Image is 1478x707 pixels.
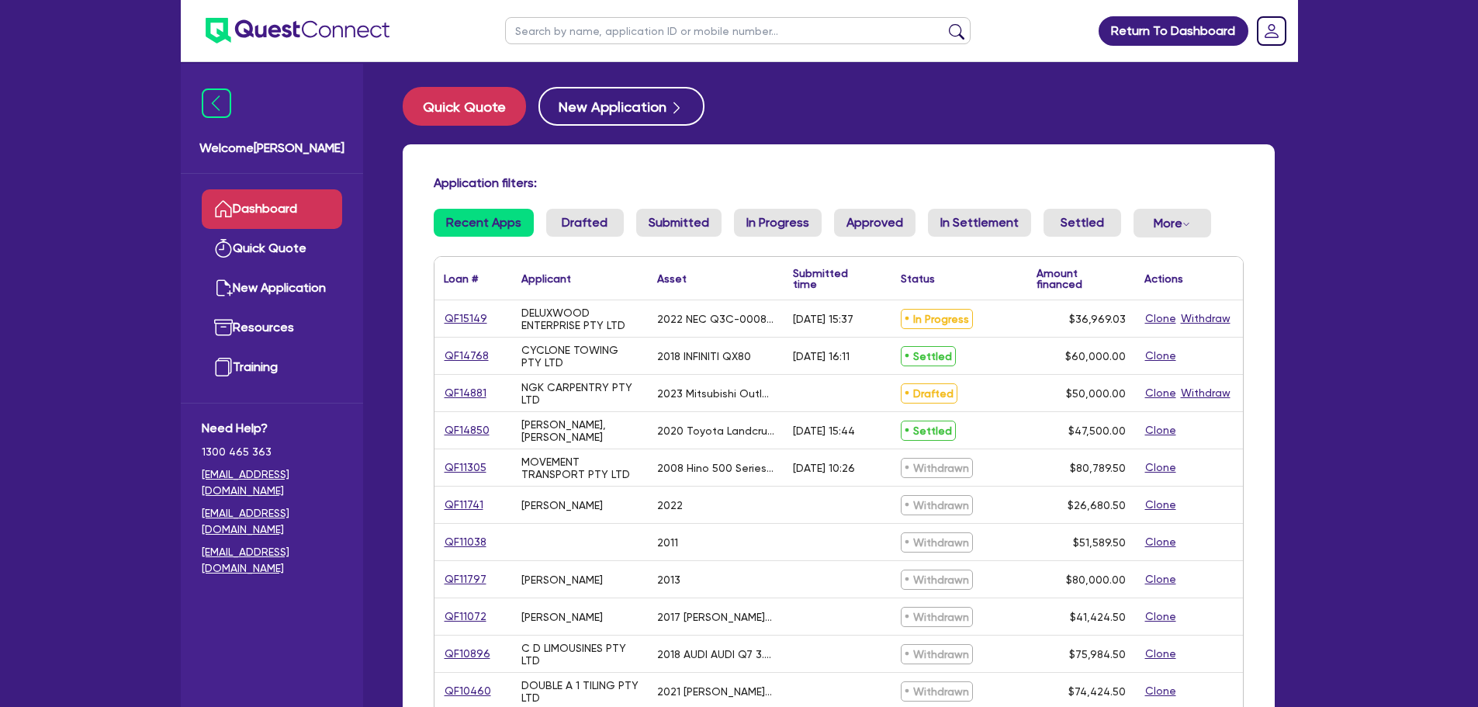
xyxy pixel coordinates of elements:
a: Submitted [636,209,722,237]
a: Dashboard [202,189,342,229]
span: $80,000.00 [1066,574,1126,586]
a: QF15149 [444,310,488,328]
div: [DATE] 15:37 [793,313,853,325]
span: $47,500.00 [1068,425,1126,437]
span: $60,000.00 [1065,350,1126,362]
a: Quick Quote [403,87,538,126]
a: Drafted [546,209,624,237]
a: In Settlement [928,209,1031,237]
span: 1300 465 363 [202,444,342,460]
button: Clone [1144,310,1177,328]
a: Recent Apps [434,209,534,237]
button: Clone [1144,384,1177,402]
a: QF11741 [444,496,484,514]
span: $26,680.50 [1068,499,1126,511]
a: [EMAIL_ADDRESS][DOMAIN_NAME] [202,544,342,577]
div: CYCLONE TOWING PTY LTD [521,344,639,369]
span: $75,984.50 [1069,648,1126,660]
div: 2011 [657,536,678,549]
span: Withdrawn [901,570,973,590]
div: 2023 Mitsubishi Outlander GXL [657,387,774,400]
a: Dropdown toggle [1251,11,1292,51]
div: 2022 [657,499,683,511]
div: Submitted time [793,268,868,289]
div: C D LIMOUSINES PTY LTD [521,642,639,667]
a: Resources [202,308,342,348]
span: Withdrawn [901,458,973,478]
button: Clone [1144,645,1177,663]
a: Approved [834,209,916,237]
div: Applicant [521,273,571,284]
button: Quick Quote [403,87,526,126]
a: QF14850 [444,421,490,439]
button: New Application [538,87,704,126]
div: 2013 [657,574,680,586]
div: MOVEMENT TRANSPORT PTY LTD [521,456,639,480]
div: Amount financed [1037,268,1126,289]
button: Clone [1144,570,1177,588]
button: Clone [1144,682,1177,700]
a: [EMAIL_ADDRESS][DOMAIN_NAME] [202,466,342,499]
a: Settled [1044,209,1121,237]
button: Withdraw [1180,310,1231,328]
span: $80,789.50 [1070,462,1126,474]
div: 2018 INFINITI QX80 [657,350,751,362]
div: [DATE] 16:11 [793,350,850,362]
button: Clone [1144,459,1177,477]
a: QF11797 [444,570,487,588]
button: Clone [1144,347,1177,365]
div: 2008 Hino 500 Series Lazy Axle [657,462,774,474]
div: 2020 Toyota Landcrusier [PERSON_NAME] [657,425,774,437]
button: Withdraw [1180,384,1231,402]
a: QF11038 [444,533,487,551]
a: QF14768 [444,347,490,365]
span: $74,424.50 [1068,685,1126,698]
a: Return To Dashboard [1099,16,1248,46]
img: quest-connect-logo-blue [206,18,389,43]
a: In Progress [734,209,822,237]
div: Status [901,273,935,284]
h4: Application filters: [434,175,1244,190]
div: Loan # [444,273,478,284]
button: Clone [1144,533,1177,551]
div: 2018 AUDI AUDI Q7 3.0 TDI QUATTRO 4M MY18 4D WAGON DIESEL TURBO V6 2967 cc DTFI 8 SP AUTOMATIC TI... [657,648,774,660]
a: QF11072 [444,608,487,626]
span: Withdrawn [901,681,973,702]
span: $36,969.03 [1069,313,1126,325]
span: Need Help? [202,419,342,438]
input: Search by name, application ID or mobile number... [505,17,971,44]
span: Withdrawn [901,532,973,553]
span: $51,589.50 [1073,536,1126,549]
img: icon-menu-close [202,88,231,118]
a: Training [202,348,342,387]
span: Settled [901,421,956,441]
div: [PERSON_NAME], [PERSON_NAME] [521,418,639,443]
span: Withdrawn [901,607,973,627]
span: Withdrawn [901,495,973,515]
div: 2022 NEC Q3C-000850111 [657,313,774,325]
div: [DATE] 10:26 [793,462,855,474]
div: 2017 [PERSON_NAME] RANGER WILDTRAK 3.2 (4x4) PX MKII MY17 UPDATE DUAL CAB P/UP DIESEL TURBO 5 319... [657,611,774,623]
span: Drafted [901,383,957,404]
span: $41,424.50 [1070,611,1126,623]
a: New Application [202,269,342,308]
span: $50,000.00 [1066,387,1126,400]
a: QF11305 [444,459,487,477]
a: QF10896 [444,645,491,663]
button: Clone [1144,608,1177,626]
a: QF14881 [444,384,487,402]
span: Withdrawn [901,644,973,664]
div: DELUXWOOD ENTERPRISE PTY LTD [521,307,639,331]
div: [PERSON_NAME] [521,499,603,511]
a: [EMAIL_ADDRESS][DOMAIN_NAME] [202,505,342,538]
span: Settled [901,346,956,366]
img: quick-quote [214,239,233,258]
button: Clone [1144,496,1177,514]
div: [DATE] 15:44 [793,425,855,437]
div: DOUBLE A 1 TILING PTY LTD [521,679,639,704]
div: Asset [657,273,687,284]
button: Dropdown toggle [1134,209,1211,237]
div: [PERSON_NAME] [521,574,603,586]
div: NGK CARPENTRY PTY LTD [521,381,639,406]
